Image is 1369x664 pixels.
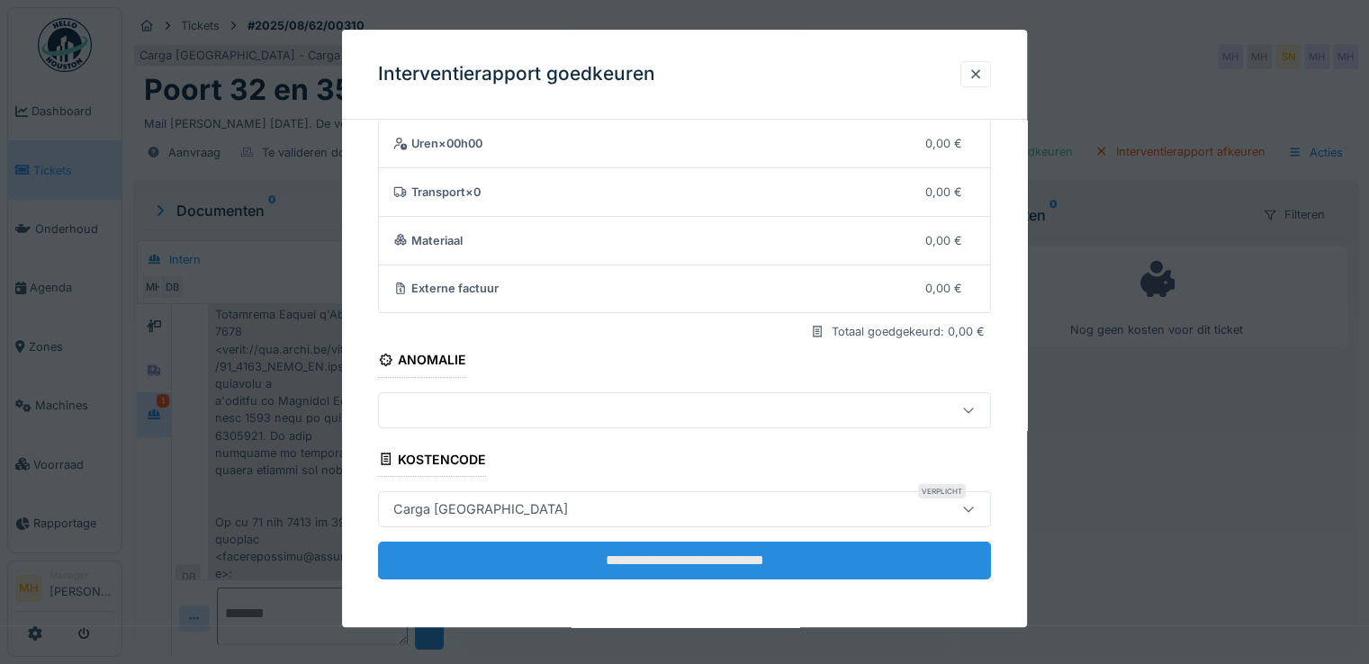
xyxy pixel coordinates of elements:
div: Transport × 0 [393,184,912,201]
summary: Materiaal0,00 € [386,224,983,257]
summary: Externe factuur0,00 € [386,273,983,306]
div: 0,00 € [925,135,962,152]
summary: Transport×00,00 € [386,175,983,209]
summary: Uren×00h000,00 € [386,127,983,160]
div: Carga [GEOGRAPHIC_DATA] [386,499,575,519]
h3: Interventierapport goedkeuren [378,63,655,85]
div: Kostencode [378,446,486,477]
div: 0,00 € [925,281,962,298]
div: 0,00 € [925,184,962,201]
div: Materiaal [393,232,912,249]
div: Externe factuur [393,281,912,298]
div: Totaal goedgekeurd: 0,00 € [832,324,985,341]
div: Uren × 00h00 [393,135,912,152]
div: 0,00 € [925,232,962,249]
div: Anomalie [378,347,466,378]
div: Verplicht [918,484,966,498]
